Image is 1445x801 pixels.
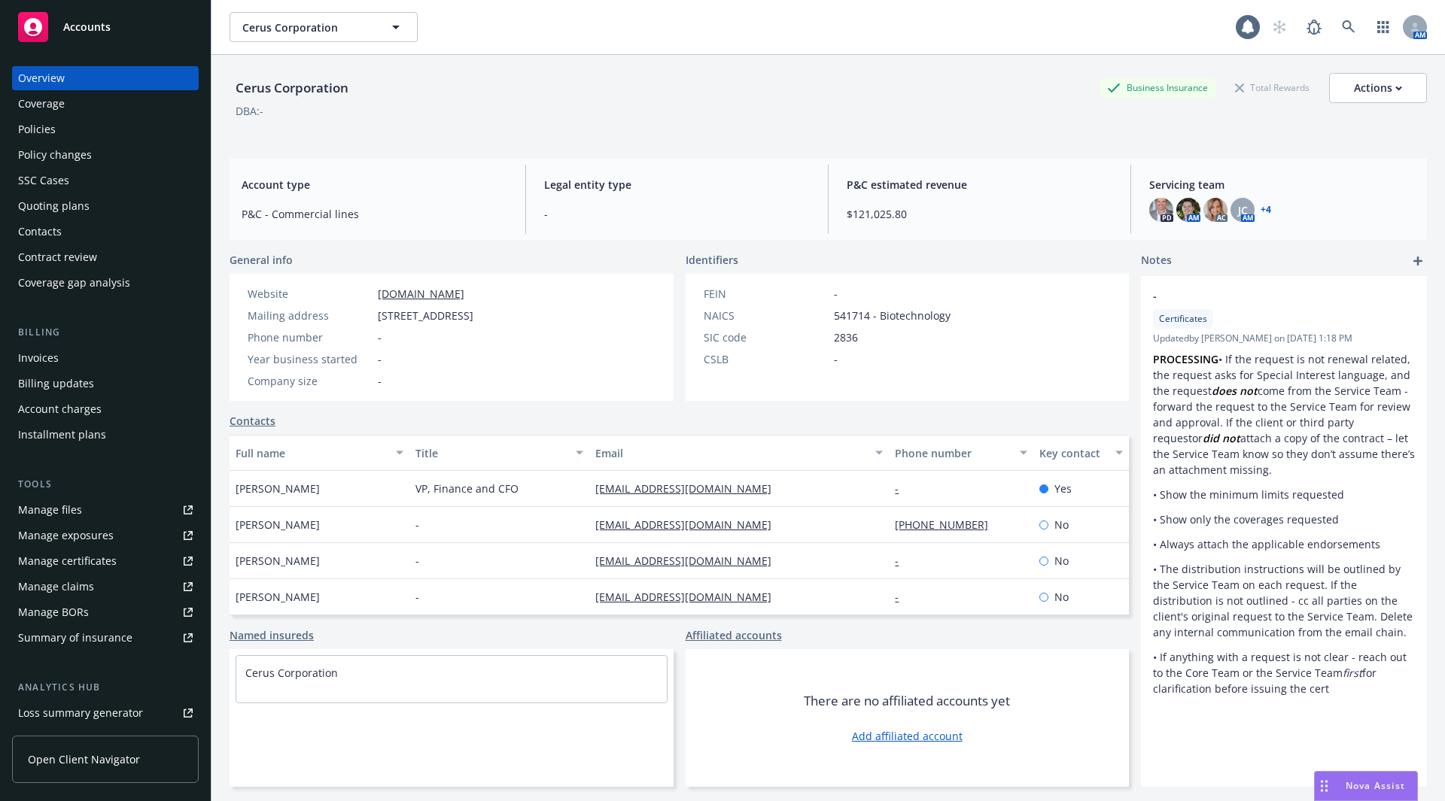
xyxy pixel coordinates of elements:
a: Policies [12,117,199,141]
p: • Show the minimum limits requested [1153,487,1415,502]
a: Contacts [230,413,275,429]
a: Affiliated accounts [686,627,782,643]
a: Named insureds [230,627,314,643]
span: - [1153,288,1376,304]
span: There are no affiliated accounts yet [804,692,1010,710]
a: Start snowing [1264,12,1294,42]
span: - [834,351,838,367]
a: Invoices [12,346,199,370]
span: VP, Finance and CFO [415,481,519,496]
div: Key contact [1039,445,1106,461]
span: Servicing team [1149,177,1415,193]
span: 541714 - Biotechnology [834,308,951,323]
span: No [1054,517,1069,532]
div: Billing updates [18,372,94,396]
a: add [1409,252,1427,270]
span: No [1054,589,1069,605]
a: [EMAIL_ADDRESS][DOMAIN_NAME] [595,517,783,532]
a: Add affiliated account [852,728,963,744]
a: Search [1334,12,1364,42]
span: Accounts [63,21,111,33]
div: Policies [18,117,56,141]
a: [PHONE_NUMBER] [895,517,1000,532]
a: Coverage [12,92,199,116]
a: Manage certificates [12,549,199,573]
button: Full name [230,435,409,471]
a: Billing updates [12,372,199,396]
a: Quoting plans [12,194,199,218]
a: - [895,481,911,496]
a: - [895,590,911,604]
span: - [544,206,810,222]
div: Manage claims [18,575,94,599]
a: Switch app [1368,12,1398,42]
div: Email [595,445,866,461]
div: -CertificatesUpdatedby [PERSON_NAME] on [DATE] 1:18 PMPROCESSING• If the request is not renewal r... [1141,276,1427,708]
div: Quoting plans [18,194,90,218]
button: Key contact [1033,435,1129,471]
a: - [895,554,911,568]
div: Total Rewards [1227,78,1317,97]
div: Tools [12,477,199,492]
span: No [1054,553,1069,569]
span: - [378,329,382,345]
div: Contacts [18,220,62,244]
span: Nova Assist [1346,779,1405,792]
span: - [415,517,419,532]
a: Account charges [12,397,199,421]
span: Updated by [PERSON_NAME] on [DATE] 1:18 PM [1153,332,1415,345]
a: [EMAIL_ADDRESS][DOMAIN_NAME] [595,590,783,604]
div: Billing [12,325,199,340]
em: first [1343,666,1362,680]
a: Contacts [12,220,199,244]
span: [STREET_ADDRESS] [378,308,473,323]
div: Contract review [18,245,97,269]
div: Coverage [18,92,65,116]
span: Yes [1054,481,1072,496]
span: JC [1238,202,1248,218]
div: Company size [248,373,372,389]
em: did not [1203,431,1240,445]
a: [EMAIL_ADDRESS][DOMAIN_NAME] [595,554,783,568]
img: photo [1176,198,1200,222]
div: Coverage gap analysis [18,271,130,295]
span: P&C estimated revenue [847,177,1112,193]
a: Manage BORs [12,600,199,624]
a: Installment plans [12,423,199,447]
button: Phone number [889,435,1033,471]
div: SSC Cases [18,168,69,193]
span: [PERSON_NAME] [236,553,320,569]
span: Identifiers [686,252,738,268]
a: +4 [1261,205,1271,214]
img: photo [1203,198,1227,222]
div: Installment plans [18,423,106,447]
a: Contract review [12,245,199,269]
span: - [415,553,419,569]
div: Account charges [18,397,102,421]
p: • If anything with a request is not clear - reach out to the Core Team or the Service Team for cl... [1153,649,1415,696]
div: Summary of insurance [18,626,132,650]
div: Manage files [18,498,82,522]
div: Phone number [895,445,1010,461]
span: $121,025.80 [847,206,1112,222]
button: Cerus Corporation [230,12,418,42]
a: Manage files [12,498,199,522]
a: Loss summary generator [12,701,199,725]
span: - [415,589,419,605]
a: Manage exposures [12,523,199,548]
div: Website [248,286,372,302]
img: photo [1149,198,1173,222]
span: - [834,286,838,302]
button: Title [409,435,589,471]
span: Cerus Corporation [242,20,373,35]
div: Title [415,445,567,461]
em: does not [1212,384,1258,398]
span: - [378,373,382,389]
a: Coverage gap analysis [12,271,199,295]
span: Legal entity type [544,177,810,193]
span: P&C - Commercial lines [242,206,507,222]
a: Accounts [12,6,199,48]
a: Cerus Corporation [245,666,338,680]
div: Full name [236,445,387,461]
